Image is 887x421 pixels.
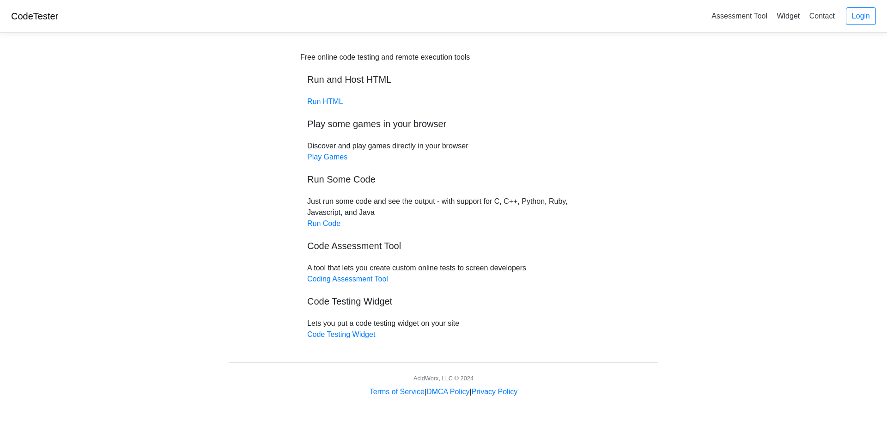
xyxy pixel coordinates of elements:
a: Coding Assessment Tool [307,275,388,283]
a: DMCA Policy [426,388,469,396]
a: Terms of Service [370,388,425,396]
a: Assessment Tool [708,8,771,24]
h5: Run and Host HTML [307,74,580,85]
a: Code Testing Widget [307,330,375,338]
a: CodeTester [11,11,58,21]
h5: Code Testing Widget [307,296,580,307]
a: Run Code [307,220,340,227]
h5: Run Some Code [307,174,580,185]
a: Play Games [307,153,347,161]
div: Discover and play games directly in your browser Just run some code and see the output - with sup... [300,52,587,340]
a: Login [846,7,876,25]
h5: Code Assessment Tool [307,240,580,251]
div: | | [370,386,517,397]
h5: Play some games in your browser [307,118,580,129]
a: Contact [806,8,838,24]
a: Run HTML [307,98,343,105]
a: Privacy Policy [472,388,518,396]
div: AcidWorx, LLC © 2024 [413,374,474,383]
a: Widget [773,8,803,24]
div: Free online code testing and remote execution tools [300,52,470,63]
